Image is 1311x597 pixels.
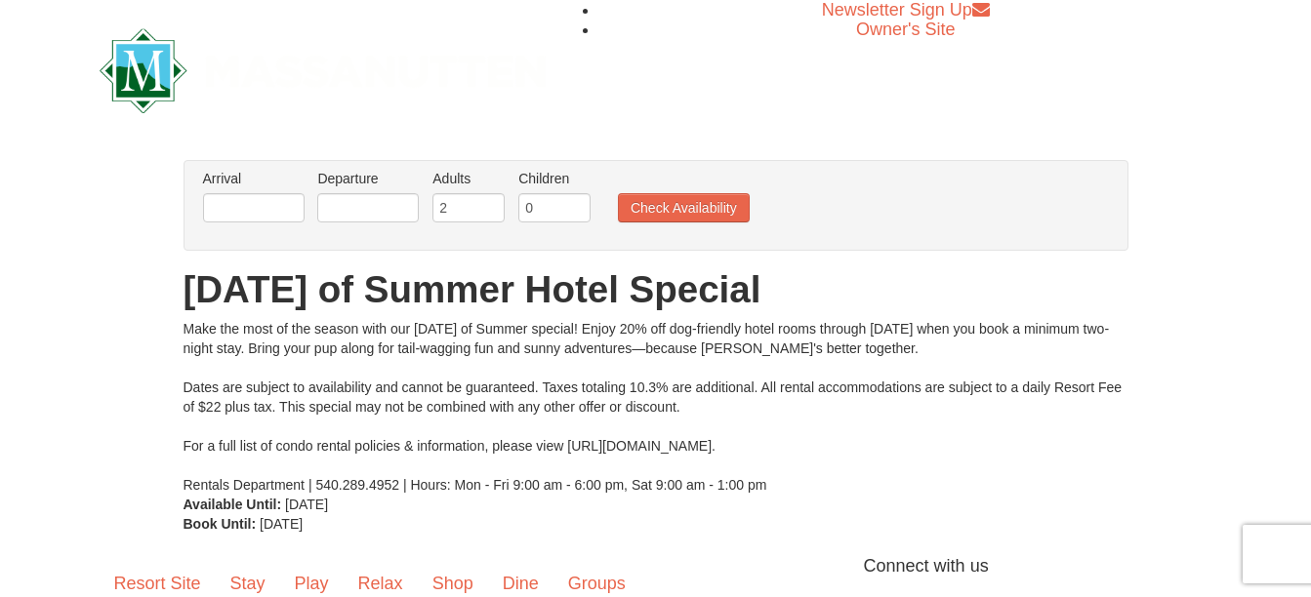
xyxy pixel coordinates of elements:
[518,169,591,188] label: Children
[260,516,303,532] span: [DATE]
[432,169,505,188] label: Adults
[100,45,547,91] a: Massanutten Resort
[285,497,328,512] span: [DATE]
[618,193,750,222] button: Check Availability
[856,20,955,39] a: Owner's Site
[184,516,257,532] strong: Book Until:
[100,553,1212,579] p: Connect with us
[203,169,305,188] label: Arrival
[317,169,419,188] label: Departure
[184,270,1128,309] h1: [DATE] of Summer Hotel Special
[100,28,547,113] img: Massanutten Resort Logo
[184,319,1128,495] div: Make the most of the season with our [DATE] of Summer special! Enjoy 20% off dog-friendly hotel r...
[184,497,282,512] strong: Available Until:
